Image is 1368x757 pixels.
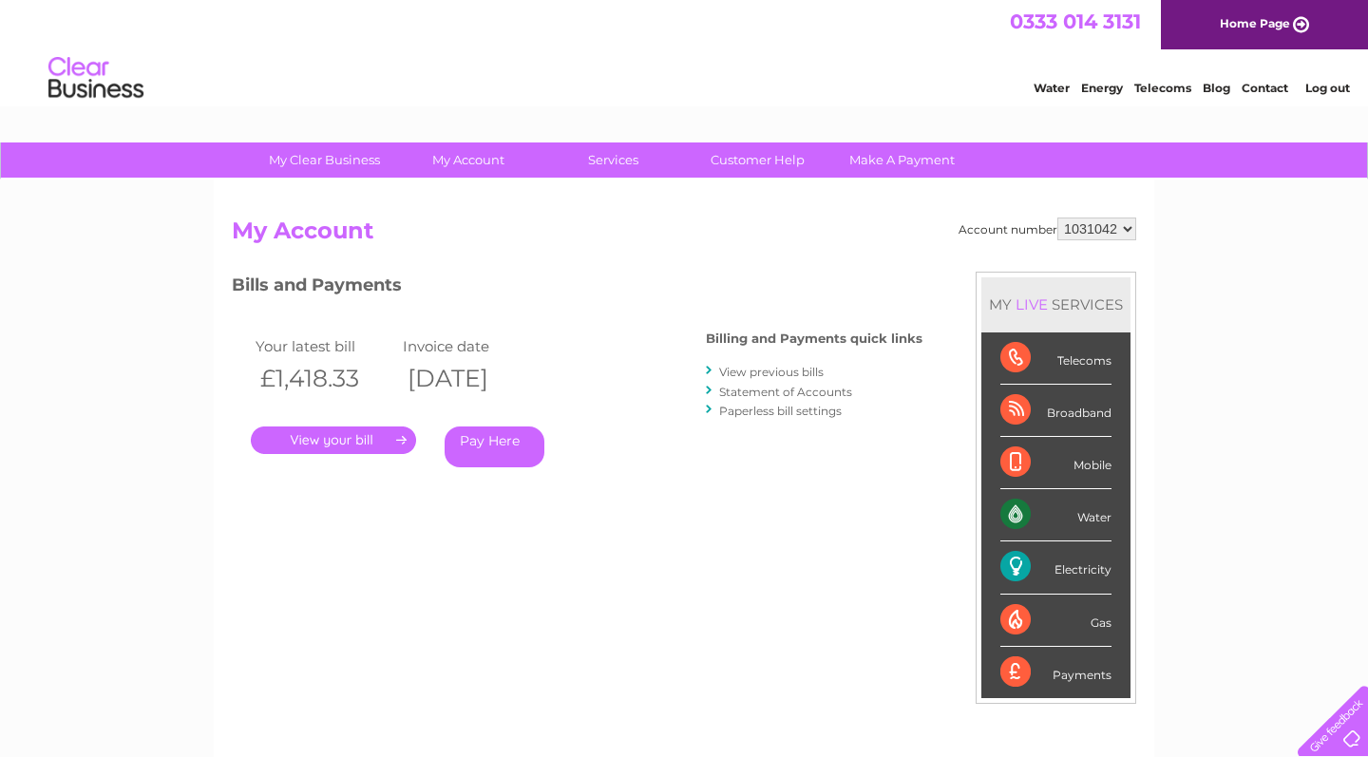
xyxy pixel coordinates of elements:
a: Energy [1081,81,1123,95]
img: logo.png [47,49,144,107]
div: Account number [959,218,1136,240]
a: Paperless bill settings [719,404,842,418]
a: Log out [1305,81,1350,95]
a: Pay Here [445,426,544,467]
h2: My Account [232,218,1136,254]
td: Invoice date [398,333,545,359]
div: Clear Business is a trading name of Verastar Limited (registered in [GEOGRAPHIC_DATA] No. 3667643... [237,10,1134,92]
div: Electricity [1000,541,1111,594]
a: 0333 014 3131 [1010,9,1141,33]
div: Water [1000,489,1111,541]
a: Make A Payment [824,142,980,178]
div: Telecoms [1000,332,1111,385]
h4: Billing and Payments quick links [706,331,922,346]
a: Customer Help [679,142,836,178]
div: LIVE [1012,295,1052,313]
div: Broadband [1000,385,1111,437]
a: View previous bills [719,365,824,379]
td: Your latest bill [251,333,398,359]
div: MY SERVICES [981,277,1130,331]
a: My Clear Business [246,142,403,178]
a: Contact [1242,81,1288,95]
th: [DATE] [398,359,545,398]
a: Statement of Accounts [719,385,852,399]
div: Mobile [1000,437,1111,489]
a: My Account [390,142,547,178]
div: Payments [1000,647,1111,698]
h3: Bills and Payments [232,272,922,305]
a: Blog [1203,81,1230,95]
th: £1,418.33 [251,359,398,398]
a: Telecoms [1134,81,1191,95]
a: . [251,426,416,454]
a: Services [535,142,692,178]
a: Water [1034,81,1070,95]
div: Gas [1000,595,1111,647]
